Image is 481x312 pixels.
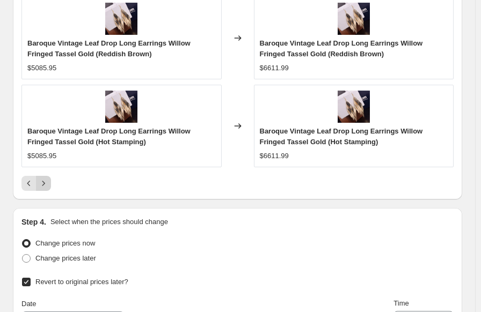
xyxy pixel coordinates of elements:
[27,127,191,146] span: Baroque Vintage Leaf Drop Long Earrings Willow Fringed Tassel Gold (Hot Stamping)
[21,217,46,227] h2: Step 4.
[260,63,289,73] div: $6611.99
[260,39,423,58] span: Baroque Vintage Leaf Drop Long Earrings Willow Fringed Tassel Gold (Reddish Brown)
[35,278,128,286] span: Revert to original prices later?
[21,176,37,191] button: Previous
[35,239,95,247] span: Change prices now
[27,151,56,161] div: $5085.95
[338,3,370,35] img: Baroque-Vintage-Leaf-Drop-Long-Earrings-Willow-Fringed-Tassel-Gold-Color-Earrings-for-woman-Fashi...
[105,3,137,35] img: Baroque-Vintage-Leaf-Drop-Long-Earrings-Willow-Fringed-Tassel-Gold-Color-Earrings-for-woman-Fashi...
[338,91,370,123] img: Baroque-Vintage-Leaf-Drop-Long-Earrings-Willow-Fringed-Tassel-Gold-Color-Earrings-for-woman-Fashi...
[21,300,36,308] span: Date
[393,299,409,307] span: Time
[21,176,51,191] nav: Pagination
[260,151,289,161] div: $6611.99
[260,127,423,146] span: Baroque Vintage Leaf Drop Long Earrings Willow Fringed Tassel Gold (Hot Stamping)
[27,63,56,73] div: $5085.95
[36,176,51,191] button: Next
[35,254,96,262] span: Change prices later
[50,217,168,227] p: Select when the prices should change
[27,39,191,58] span: Baroque Vintage Leaf Drop Long Earrings Willow Fringed Tassel Gold (Reddish Brown)
[105,91,137,123] img: Baroque-Vintage-Leaf-Drop-Long-Earrings-Willow-Fringed-Tassel-Gold-Color-Earrings-for-woman-Fashi...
